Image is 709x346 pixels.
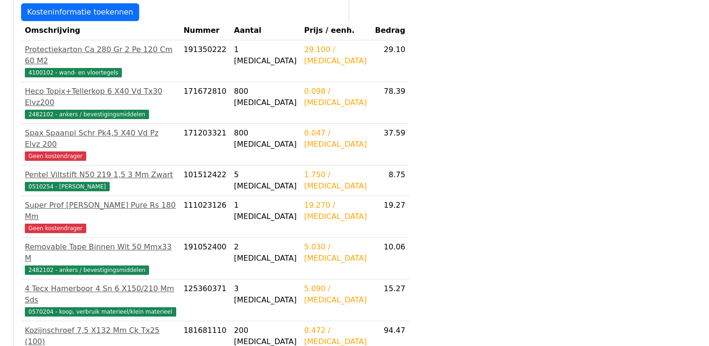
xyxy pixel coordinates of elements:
[25,44,176,67] div: Protectiekarton Ca 280 Gr 2 Pe 120 Cm 60 M2
[25,44,176,78] a: Protectiekarton Ca 280 Gr 2 Pe 120 Cm 60 M24100102 - wand- en vloertegels
[21,3,139,21] a: Kosteninformatie toekennen
[25,200,176,233] a: Super Prof [PERSON_NAME] Pure Rs 180 MmGeen kostendrager
[304,128,367,150] div: 0.047 / [MEDICAL_DATA]
[300,21,371,40] th: Prijs / eenh.
[25,169,176,181] div: Pentel Viltstift N50 219 1,5 3 Mm Zwart
[180,196,231,238] td: 111023126
[180,40,231,82] td: 191350222
[371,82,409,124] td: 78.39
[304,44,367,67] div: 29.100 / [MEDICAL_DATA]
[25,241,176,264] div: Removable Tape Binnen Wit 50 Mmx33 M
[230,21,300,40] th: Aantal
[25,224,86,233] span: Geen kostendrager
[25,241,176,275] a: Removable Tape Binnen Wit 50 Mmx33 M2482102 - ankers / bevestigingsmiddelen
[180,165,231,196] td: 101512422
[25,110,149,119] span: 2482102 - ankers / bevestigingsmiddelen
[25,307,176,316] span: 0570204 - koop, verbruik materieel/klein materieel
[304,200,367,222] div: 19.270 / [MEDICAL_DATA]
[21,21,180,40] th: Omschrijving
[180,279,231,321] td: 125360371
[234,283,297,306] div: 3 [MEDICAL_DATA]
[304,283,367,306] div: 5.090 / [MEDICAL_DATA]
[25,128,176,150] div: Spax Spaanpl Schr Pk4,5 X40 Vd Pz Elvz 200
[25,182,110,191] span: 0510254 - [PERSON_NAME]
[25,283,176,317] a: 4 Tecx Hamerboor 4 Sn 6 X150/210 Mm Sds0570204 - koop, verbruik materieel/klein materieel
[371,196,409,238] td: 19.27
[371,124,409,165] td: 37.59
[25,86,176,108] div: Heco Topix+Tellerkop 6 X40 Vd Tx30 Elvz200
[25,283,176,306] div: 4 Tecx Hamerboor 4 Sn 6 X150/210 Mm Sds
[304,86,367,108] div: 0.098 / [MEDICAL_DATA]
[25,265,149,275] span: 2482102 - ankers / bevestigingsmiddelen
[180,82,231,124] td: 171672810
[234,200,297,222] div: 1 [MEDICAL_DATA]
[25,151,86,161] span: Geen kostendrager
[234,241,297,264] div: 2 [MEDICAL_DATA]
[304,169,367,192] div: 1.750 / [MEDICAL_DATA]
[371,238,409,279] td: 10.06
[371,165,409,196] td: 8.75
[234,169,297,192] div: 5 [MEDICAL_DATA]
[180,21,231,40] th: Nummer
[234,44,297,67] div: 1 [MEDICAL_DATA]
[25,200,176,222] div: Super Prof [PERSON_NAME] Pure Rs 180 Mm
[25,68,122,77] span: 4100102 - wand- en vloertegels
[234,128,297,150] div: 800 [MEDICAL_DATA]
[25,169,176,192] a: Pentel Viltstift N50 219 1,5 3 Mm Zwart0510254 - [PERSON_NAME]
[371,279,409,321] td: 15.27
[234,86,297,108] div: 800 [MEDICAL_DATA]
[25,128,176,161] a: Spax Spaanpl Schr Pk4,5 X40 Vd Pz Elvz 200Geen kostendrager
[371,40,409,82] td: 29.10
[371,21,409,40] th: Bedrag
[180,124,231,165] td: 171203321
[25,86,176,120] a: Heco Topix+Tellerkop 6 X40 Vd Tx30 Elvz2002482102 - ankers / bevestigingsmiddelen
[304,241,367,264] div: 5.030 / [MEDICAL_DATA]
[180,238,231,279] td: 191052400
